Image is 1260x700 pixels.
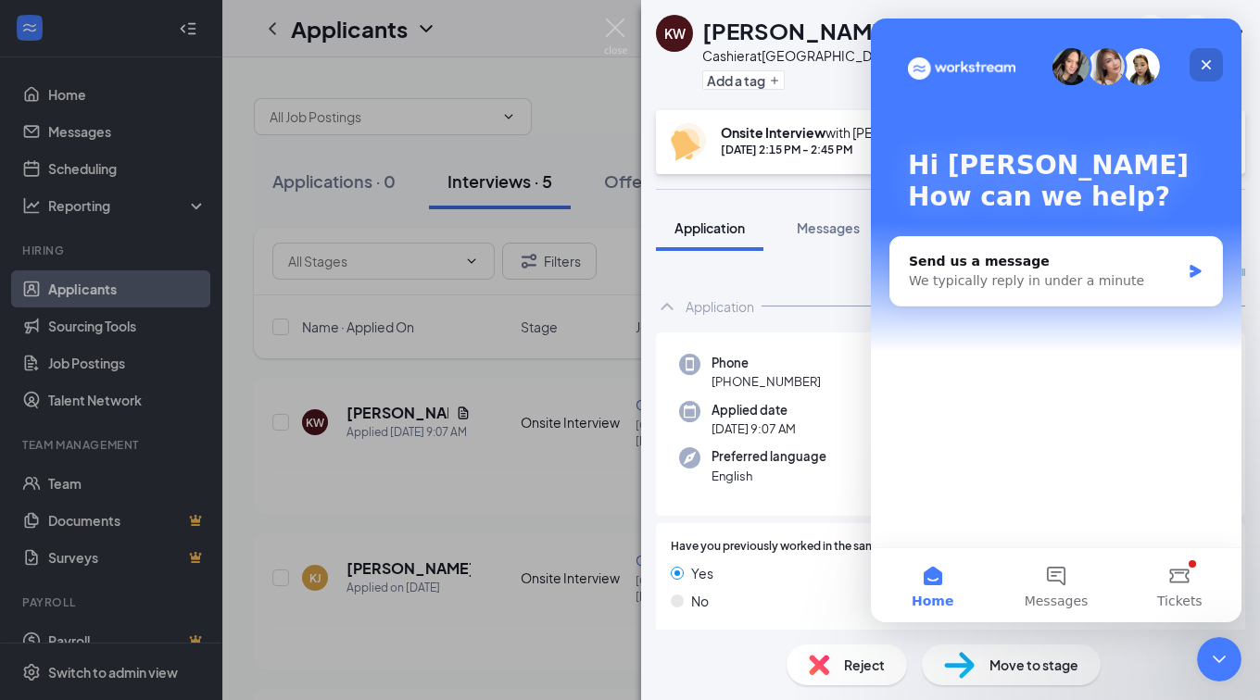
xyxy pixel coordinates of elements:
div: [DATE] 2:15 PM - 2:45 PM [721,142,958,157]
div: Application [686,297,754,316]
button: ArrowRight [1178,15,1212,48]
div: with [PERSON_NAME] [721,123,958,142]
span: English [712,467,826,485]
iframe: Intercom live chat [871,19,1241,622]
span: Application [674,219,745,236]
span: Have you previously worked in the same industry? [671,538,934,556]
svg: Plus [769,75,780,86]
span: [DATE] 9:07 AM [712,419,796,438]
h1: [PERSON_NAME] [702,15,894,46]
div: Cashier at [GEOGRAPHIC_DATA][PERSON_NAME] [702,46,1002,65]
span: No [691,591,709,611]
span: Phone [712,354,821,372]
span: Move to stage [989,655,1078,675]
span: [PHONE_NUMBER] [712,372,821,391]
svg: ChevronUp [656,295,678,318]
span: Reject [844,655,885,675]
iframe: Intercom live chat [1197,637,1241,681]
button: ArrowLeftNew [1134,15,1167,48]
span: Yes [691,563,713,583]
button: PlusAdd a tag [702,70,785,90]
span: Preferred language [712,447,826,466]
b: Onsite Interview [721,124,825,141]
span: Applied date [712,401,796,419]
span: Messages [797,219,860,236]
div: KW [664,24,686,43]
